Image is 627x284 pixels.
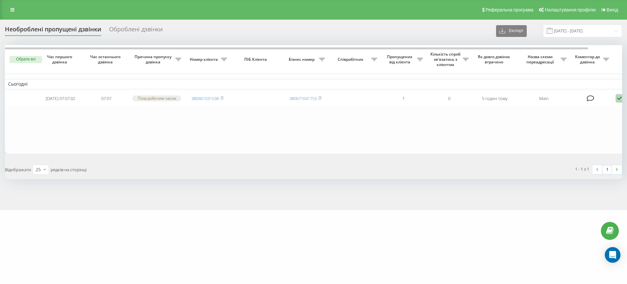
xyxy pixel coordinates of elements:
[605,247,620,263] div: Open Intercom Messenger
[132,54,175,64] span: Причина пропуску дзвінка
[109,26,163,36] div: Оброблені дзвінки
[38,91,83,107] td: [DATE] 07:07:02
[429,52,463,67] span: Кількість спроб зв'язатись з клієнтом
[236,57,277,62] span: ПІБ Клієнта
[289,95,317,101] a: 380671041753
[43,54,78,64] span: Час першого дзвінка
[521,54,561,64] span: Назва схеми переадресації
[36,166,41,173] div: 25
[51,167,87,173] span: рядків на сторінці
[477,54,512,64] span: Як довго дзвінок втрачено
[286,57,319,62] span: Бізнес номер
[607,7,618,12] span: Вихід
[472,91,518,107] td: 5 годин тому
[9,56,42,63] button: Обрати всі
[5,26,101,36] div: Необроблені пропущені дзвінки
[132,95,181,101] div: Поза робочим часом
[331,57,371,62] span: Співробітник
[88,54,124,64] span: Час останнього дзвінка
[380,91,426,107] td: 1
[496,25,527,37] button: Експорт
[188,57,221,62] span: Номер клієнта
[384,54,417,64] span: Пропущених від клієнта
[575,166,589,172] div: 1 - 1 з 1
[545,7,596,12] span: Налаштування профілю
[486,7,534,12] span: Реферальна програма
[518,91,570,107] td: Main
[83,91,129,107] td: 07:07
[573,54,603,64] span: Коментар до дзвінка
[426,91,472,107] td: 0
[191,95,219,101] a: 380661031538
[602,165,612,174] a: 1
[5,167,31,173] span: Відображати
